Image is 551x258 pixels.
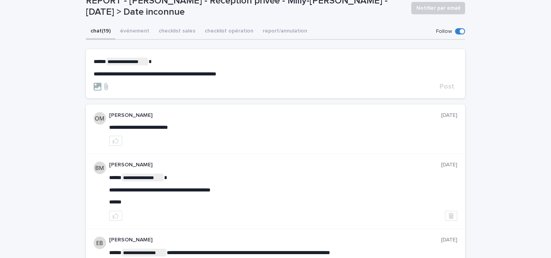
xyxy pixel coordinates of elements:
[109,162,441,168] p: [PERSON_NAME]
[411,2,465,14] button: Notifier par email
[416,4,460,12] span: Notifier par email
[200,24,258,40] button: checklist opération
[109,136,122,146] button: like this post
[445,211,457,221] button: Delete post
[115,24,154,40] button: événement
[436,83,457,90] button: Post
[440,83,454,90] span: Post
[86,24,115,40] button: chat (19)
[258,24,312,40] button: report/annulation
[109,211,122,221] button: like this post
[441,162,457,168] p: [DATE]
[154,24,200,40] button: checklist sales
[441,112,457,119] p: [DATE]
[109,112,441,119] p: [PERSON_NAME]
[441,237,457,243] p: [DATE]
[109,237,441,243] p: [PERSON_NAME]
[436,28,452,35] p: Follow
